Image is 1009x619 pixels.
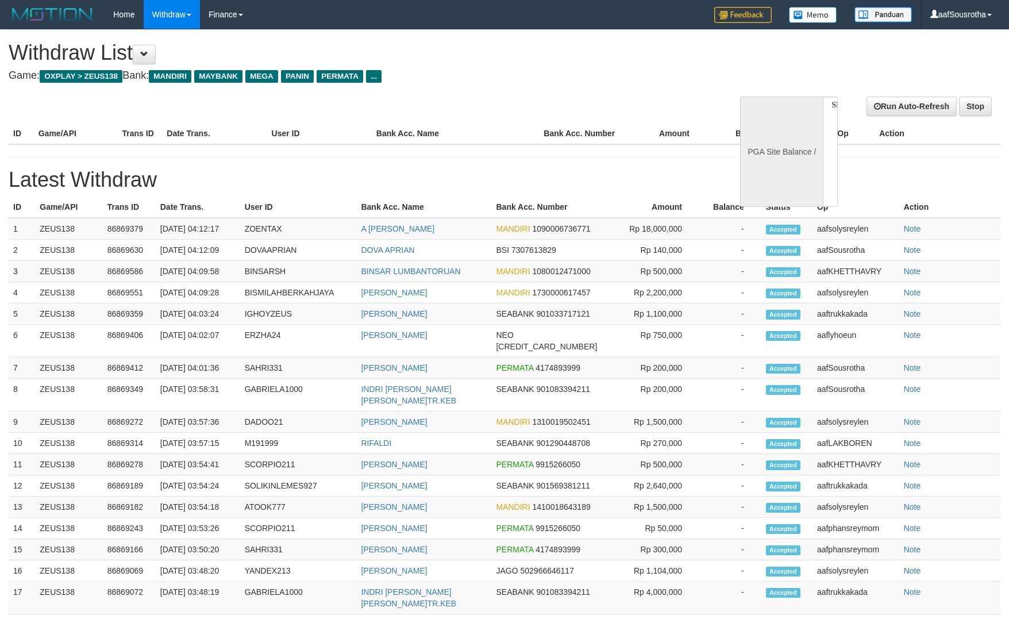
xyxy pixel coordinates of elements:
td: GABRIELA1000 [240,379,357,412]
span: 502966646117 [521,566,574,575]
span: 9915266050 [536,524,580,533]
th: Trans ID [103,197,156,218]
a: [PERSON_NAME] [361,502,427,512]
td: ZEUS138 [35,497,103,518]
td: 86869349 [103,379,156,412]
td: Rp 50,000 [621,518,699,539]
td: aafsolysreylen [812,282,899,303]
td: [DATE] 03:58:31 [156,379,240,412]
th: Op [812,197,899,218]
td: Rp 270,000 [621,433,699,454]
td: 7 [9,357,35,379]
span: Accepted [766,545,800,555]
th: ID [9,123,34,144]
th: Date Trans. [162,123,267,144]
td: ZEUS138 [35,433,103,454]
td: - [699,433,761,454]
span: MANDIRI [496,224,530,233]
th: Balance [699,197,761,218]
span: PERMATA [496,545,533,554]
td: - [699,218,761,240]
td: ZEUS138 [35,412,103,433]
a: Note [904,566,921,575]
td: 86869189 [103,475,156,497]
a: Note [904,245,921,255]
td: ZEUS138 [35,357,103,379]
td: [DATE] 03:54:41 [156,454,240,475]
td: 86869314 [103,433,156,454]
span: Accepted [766,364,800,374]
a: A [PERSON_NAME] [361,224,434,233]
td: SAHRI331 [240,357,357,379]
span: 901083394211 [537,587,590,597]
td: - [699,518,761,539]
span: MANDIRI [496,288,530,297]
th: Game/API [35,197,103,218]
span: MANDIRI [149,70,191,83]
td: 17 [9,582,35,614]
td: - [699,475,761,497]
td: [DATE] 03:53:26 [156,518,240,539]
td: 86869586 [103,261,156,282]
span: SEABANK [496,439,534,448]
td: 86869072 [103,582,156,614]
td: Rp 2,640,000 [621,475,699,497]
h4: Game: Bank: [9,70,661,82]
span: 1730000617457 [533,288,591,297]
span: 901033717121 [537,309,590,318]
th: Op [833,123,875,144]
th: User ID [240,197,357,218]
td: 86869359 [103,303,156,325]
a: [PERSON_NAME] [361,363,427,372]
span: PERMATA [496,460,533,469]
td: 86869630 [103,240,156,261]
td: Rp 4,000,000 [621,582,699,614]
th: Bank Acc. Number [491,197,621,218]
td: Rp 500,000 [621,261,699,282]
td: Rp 200,000 [621,357,699,379]
td: [DATE] 03:54:18 [156,497,240,518]
a: Note [904,363,921,372]
td: Rp 750,000 [621,325,699,357]
th: Amount [623,123,707,144]
span: 901083394211 [537,385,590,394]
td: 3 [9,261,35,282]
span: MEGA [245,70,278,83]
td: [DATE] 04:02:07 [156,325,240,357]
td: 86869243 [103,518,156,539]
a: Note [904,460,921,469]
td: ATOOK777 [240,497,357,518]
span: 1410018643189 [533,502,591,512]
td: Rp 300,000 [621,539,699,560]
span: JAGO [496,566,518,575]
td: aafKHETTHAVRY [812,261,899,282]
td: ZEUS138 [35,240,103,261]
a: [PERSON_NAME] [361,481,427,490]
td: - [699,582,761,614]
td: - [699,325,761,357]
td: ZEUS138 [35,379,103,412]
a: [PERSON_NAME] [361,309,427,318]
span: 901569381211 [537,481,590,490]
td: SAHRI331 [240,539,357,560]
td: aafphansreymom [812,518,899,539]
a: Note [904,385,921,394]
span: NEO [496,330,513,340]
a: Note [904,502,921,512]
h1: Latest Withdraw [9,168,1000,191]
td: 16 [9,560,35,582]
td: [DATE] 04:01:36 [156,357,240,379]
a: Note [904,330,921,340]
td: aafSousrotha [812,240,899,261]
td: - [699,261,761,282]
span: [CREDIT_CARD_NUMBER] [496,342,597,351]
a: Note [904,545,921,554]
th: Bank Acc. Name [372,123,540,144]
span: SEABANK [496,587,534,597]
td: - [699,539,761,560]
th: Balance [707,123,784,144]
td: Rp 2,200,000 [621,282,699,303]
td: M191999 [240,433,357,454]
td: 86869069 [103,560,156,582]
td: 86869272 [103,412,156,433]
